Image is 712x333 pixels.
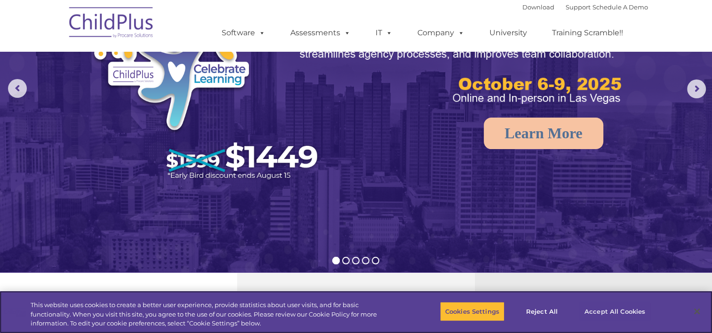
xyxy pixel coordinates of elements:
[566,3,591,11] a: Support
[131,101,171,108] span: Phone number
[522,3,648,11] font: |
[687,301,707,322] button: Close
[31,301,392,328] div: This website uses cookies to create a better user experience, provide statistics about user visit...
[366,24,402,42] a: IT
[512,301,571,321] button: Reject All
[408,24,474,42] a: Company
[579,301,650,321] button: Accept All Cookies
[484,118,603,149] a: Learn More
[64,0,159,48] img: ChildPlus by Procare Solutions
[480,24,536,42] a: University
[281,24,360,42] a: Assessments
[522,3,554,11] a: Download
[440,301,504,321] button: Cookies Settings
[543,24,632,42] a: Training Scramble!!
[592,3,648,11] a: Schedule A Demo
[212,24,275,42] a: Software
[131,62,160,69] span: Last name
